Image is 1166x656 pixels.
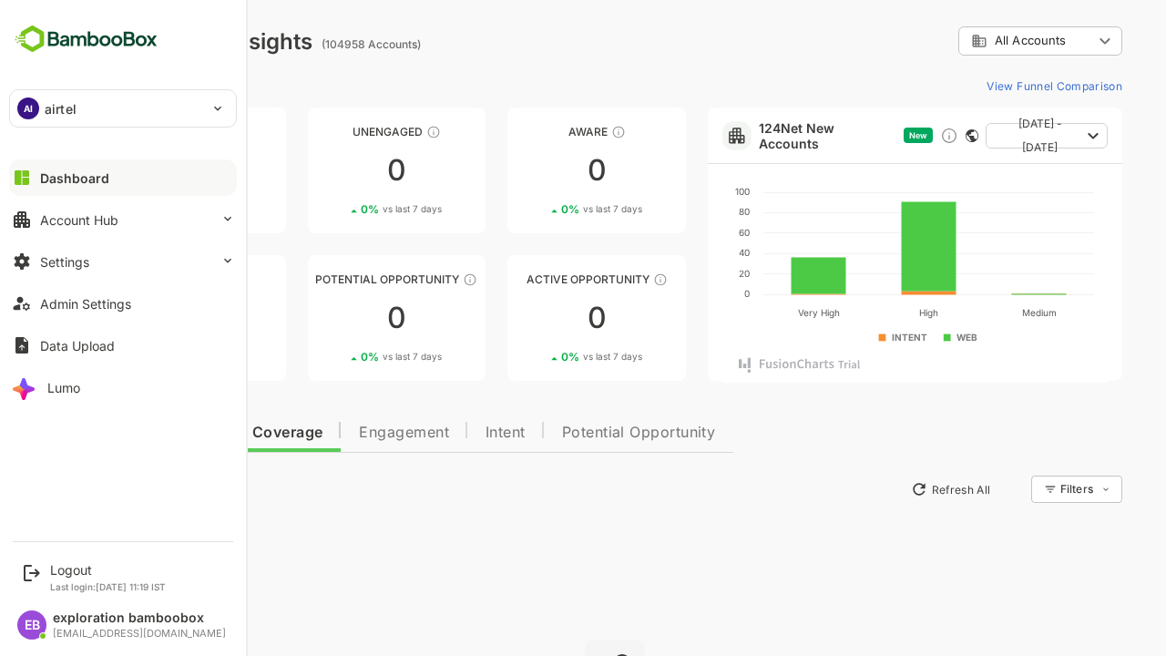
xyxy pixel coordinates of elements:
[915,71,1059,100] button: View Funnel Comparison
[444,125,622,138] div: Aware
[855,307,874,319] text: High
[695,120,833,151] a: 124Net New Accounts
[40,296,131,312] div: Admin Settings
[444,108,622,233] a: AwareThese accounts have just entered the buying cycle and need further nurturing00%vs last 7 days
[50,562,166,578] div: Logout
[244,255,423,381] a: Potential OpportunityThese accounts are MQAs and can be passed on to Inside Sales00%vs last 7 days
[44,108,222,233] a: UnreachedThese accounts have not been engaged with for a defined time period00%vs last 7 days
[895,24,1059,59] div: All Accounts
[997,482,1029,496] div: Filters
[40,170,109,186] div: Dashboard
[444,272,622,286] div: Active Opportunity
[519,350,578,364] span: vs last 7 days
[9,369,237,405] button: Lumo
[97,350,179,364] div: 0 %
[680,288,686,299] text: 0
[363,125,377,139] div: These accounts have not shown enough engagement and need nurturing
[17,610,46,640] div: EB
[40,212,118,228] div: Account Hub
[839,475,935,504] button: Refresh All
[444,255,622,381] a: Active OpportunityThese accounts have open opportunities which might be at any of the Sales Stage...
[902,129,915,142] div: This card does not support filter and segments
[519,202,578,216] span: vs last 7 days
[675,227,686,238] text: 60
[44,303,222,333] div: 0
[244,303,423,333] div: 0
[497,202,578,216] div: 0 %
[399,272,414,287] div: These accounts are MQAs and can be passed on to Inside Sales
[936,112,1017,159] span: [DATE] - [DATE]
[119,202,179,216] span: vs last 7 days
[9,243,237,280] button: Settings
[497,350,578,364] div: 0 %
[40,254,89,270] div: Settings
[162,125,177,139] div: These accounts have not been engaged with for a defined time period
[845,130,864,140] span: New
[675,268,686,279] text: 20
[62,425,259,440] span: Data Quality and Coverage
[675,247,686,258] text: 40
[244,125,423,138] div: Unengaged
[297,202,378,216] div: 0 %
[244,272,423,286] div: Potential Opportunity
[444,303,622,333] div: 0
[498,425,652,440] span: Potential Opportunity
[258,37,363,51] ag: (104958 Accounts)
[907,33,1029,49] div: All Accounts
[9,327,237,364] button: Data Upload
[10,90,236,127] div: AIairtel
[319,350,378,364] span: vs last 7 days
[671,186,686,197] text: 100
[922,123,1044,149] button: [DATE] - [DATE]
[876,127,895,145] div: Discover new ICP-fit accounts showing engagement — via intent surges, anonymous website visits, L...
[295,425,385,440] span: Engagement
[44,125,222,138] div: Unreached
[40,338,115,354] div: Data Upload
[44,255,222,381] a: EngagedThese accounts are warm, further nurturing would qualify them to MQAs00%vs last 7 days
[119,350,179,364] span: vs last 7 days
[44,28,249,55] div: Dashboard Insights
[53,610,226,626] div: exploration bamboobox
[589,272,604,287] div: These accounts have open opportunities which might be at any of the Sales Stages
[44,473,177,506] button: New Insights
[17,97,39,119] div: AI
[9,22,163,56] img: BambooboxFullLogoMark.5f36c76dfaba33ec1ec1367b70bb1252.svg
[957,307,992,318] text: Medium
[733,307,775,319] text: Very High
[9,285,237,322] button: Admin Settings
[53,628,226,640] div: [EMAIL_ADDRESS][DOMAIN_NAME]
[9,159,237,196] button: Dashboard
[50,581,166,592] p: Last login: [DATE] 11:19 IST
[9,201,237,238] button: Account Hub
[995,473,1059,506] div: Filters
[422,425,462,440] span: Intent
[931,34,1002,47] span: All Accounts
[44,272,222,286] div: Engaged
[44,156,222,185] div: 0
[97,202,179,216] div: 0 %
[244,108,423,233] a: UnengagedThese accounts have not shown enough engagement and need nurturing00%vs last 7 days
[319,202,378,216] span: vs last 7 days
[45,99,77,118] p: airtel
[154,272,169,287] div: These accounts are warm, further nurturing would qualify them to MQAs
[244,156,423,185] div: 0
[675,206,686,217] text: 80
[297,350,378,364] div: 0 %
[444,156,622,185] div: 0
[47,380,80,395] div: Lumo
[547,125,562,139] div: These accounts have just entered the buying cycle and need further nurturing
